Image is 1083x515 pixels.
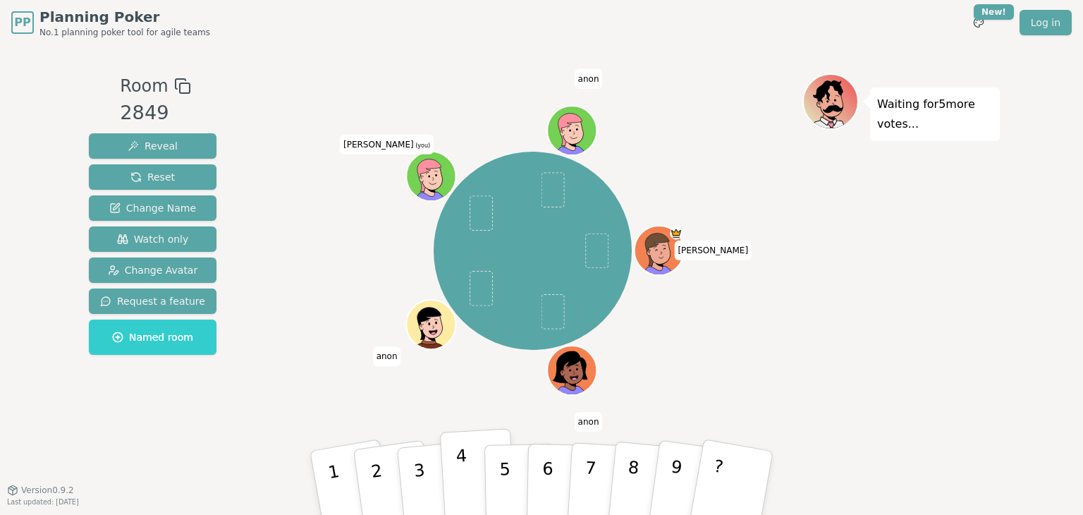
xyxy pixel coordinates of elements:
span: Version 0.9.2 [21,485,74,496]
span: Room [120,73,168,99]
p: Waiting for 5 more votes... [877,95,993,134]
span: Change Avatar [108,263,198,277]
a: PPPlanning PokerNo.1 planning poker tool for agile teams [11,7,210,38]
span: Click to change your name [373,347,401,367]
button: Version0.9.2 [7,485,74,496]
button: New! [966,10,991,35]
div: 2849 [120,99,190,128]
button: Watch only [89,226,216,252]
span: PP [14,14,30,31]
span: Change Name [109,201,196,215]
span: Watch only [117,232,189,246]
a: Log in [1020,10,1072,35]
span: Request a feature [100,294,205,308]
span: No.1 planning poker tool for agile teams [39,27,210,38]
span: Click to change your name [674,241,752,260]
span: Click to change your name [575,69,603,89]
button: Change Avatar [89,257,216,283]
span: Reveal [128,139,178,153]
button: Reset [89,164,216,190]
button: Reveal [89,133,216,159]
button: Change Name [89,195,216,221]
span: Last updated: [DATE] [7,498,79,506]
button: Request a feature [89,289,216,314]
span: Planning Poker [39,7,210,27]
div: New! [974,4,1014,20]
span: Named room [112,330,193,344]
span: Elena is the host [670,227,683,240]
button: Named room [89,320,216,355]
button: Click to change your avatar [408,153,454,200]
span: Click to change your name [340,135,434,154]
span: (you) [414,143,431,149]
span: Reset [130,170,175,184]
span: Click to change your name [575,412,603,432]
